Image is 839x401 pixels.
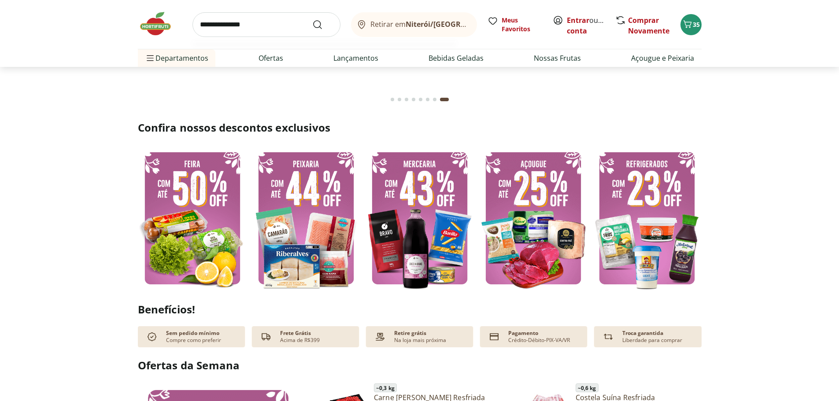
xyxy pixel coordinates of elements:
img: resfriados [592,145,702,291]
a: Ofertas [259,53,283,63]
span: ~ 0,3 kg [374,383,397,392]
b: Niterói/[GEOGRAPHIC_DATA] [406,19,506,29]
a: Lançamentos [333,53,378,63]
h2: Confira nossos descontos exclusivos [138,121,702,135]
img: feira [138,145,247,291]
img: pescados [251,145,361,291]
img: check [145,330,159,344]
img: mercearia [365,145,474,291]
button: Go to page 3 from fs-carousel [403,89,410,110]
p: Pagamento [508,330,538,337]
span: ou [567,15,606,36]
span: Retirar em [370,20,468,28]
button: Go to page 4 from fs-carousel [410,89,417,110]
img: açougue [479,145,588,291]
p: Acima de R$399 [280,337,320,344]
a: Nossas Frutas [534,53,581,63]
h2: Ofertas da Semana [138,358,702,373]
img: Devolução [601,330,615,344]
img: card [487,330,501,344]
button: Go to page 5 from fs-carousel [417,89,424,110]
button: Carrinho [680,14,702,35]
button: Go to page 1 from fs-carousel [389,89,396,110]
p: Crédito-Débito-PIX-VA/VR [508,337,570,344]
span: 35 [693,20,700,29]
a: Entrar [567,15,589,25]
button: Go to page 2 from fs-carousel [396,89,403,110]
p: Sem pedido mínimo [166,330,219,337]
a: Comprar Novamente [628,15,669,36]
button: Go to page 6 from fs-carousel [424,89,431,110]
img: payment [373,330,387,344]
button: Current page from fs-carousel [438,89,451,110]
a: Bebidas Geladas [429,53,484,63]
p: Na loja mais próxima [394,337,446,344]
h2: Benefícios! [138,303,702,316]
p: Compre como preferir [166,337,221,344]
img: truck [259,330,273,344]
p: Troca garantida [622,330,663,337]
button: Retirar emNiterói/[GEOGRAPHIC_DATA] [351,12,477,37]
p: Retire grátis [394,330,426,337]
span: Meus Favoritos [502,16,542,33]
p: Frete Grátis [280,330,311,337]
span: ~ 0,6 kg [576,383,599,392]
p: Liberdade para comprar [622,337,682,344]
span: Departamentos [145,48,208,69]
a: Açougue e Peixaria [631,53,694,63]
button: Menu [145,48,155,69]
button: Submit Search [312,19,333,30]
button: Go to page 7 from fs-carousel [431,89,438,110]
img: Hortifruti [138,11,182,37]
input: search [192,12,340,37]
a: Meus Favoritos [488,16,542,33]
a: Criar conta [567,15,615,36]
